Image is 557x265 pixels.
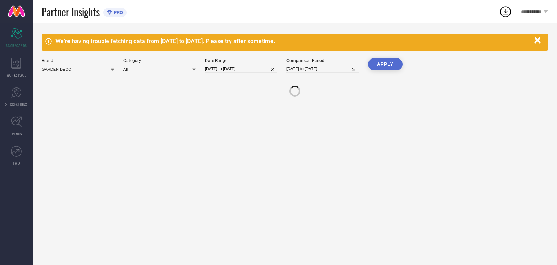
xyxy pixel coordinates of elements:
[42,4,100,19] span: Partner Insights
[205,65,277,73] input: Select date range
[7,72,26,78] span: WORKSPACE
[368,58,403,70] button: APPLY
[123,58,196,63] div: Category
[13,160,20,166] span: FWD
[286,65,359,73] input: Select comparison period
[499,5,512,18] div: Open download list
[112,10,123,15] span: PRO
[5,102,28,107] span: SUGGESTIONS
[205,58,277,63] div: Date Range
[55,38,531,45] div: We're having trouble fetching data from [DATE] to [DATE]. Please try after sometime.
[286,58,359,63] div: Comparison Period
[10,131,22,136] span: TRENDS
[42,58,114,63] div: Brand
[6,43,27,48] span: SCORECARDS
